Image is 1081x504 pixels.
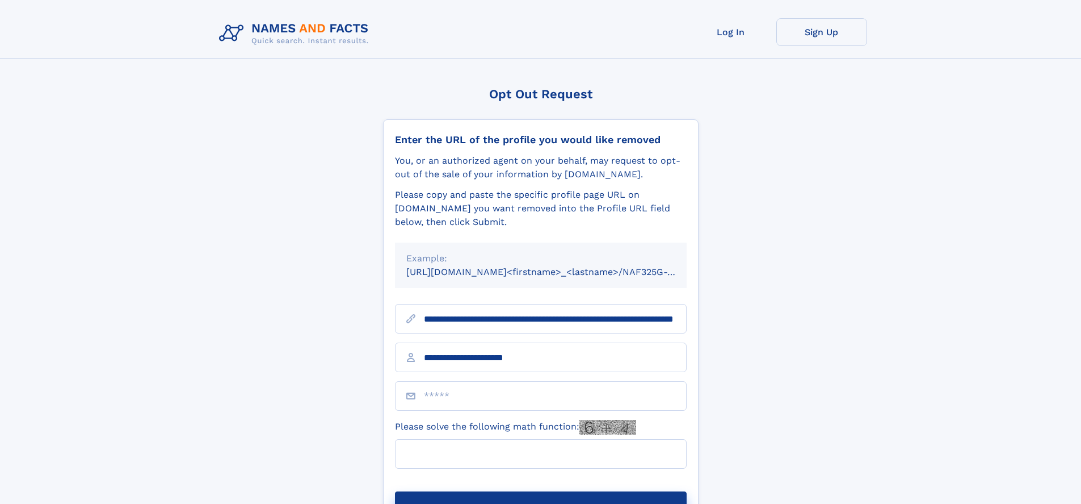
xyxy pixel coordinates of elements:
[395,188,687,229] div: Please copy and paste the specific profile page URL on [DOMAIN_NAME] you want removed into the Pr...
[383,87,699,101] div: Opt Out Request
[406,252,675,265] div: Example:
[406,266,708,277] small: [URL][DOMAIN_NAME]<firstname>_<lastname>/NAF325G-xxxxxxxx
[214,18,378,49] img: Logo Names and Facts
[395,154,687,181] div: You, or an authorized agent on your behalf, may request to opt-out of the sale of your informatio...
[685,18,776,46] a: Log In
[395,420,636,435] label: Please solve the following math function:
[395,134,687,146] div: Enter the URL of the profile you would like removed
[776,18,867,46] a: Sign Up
